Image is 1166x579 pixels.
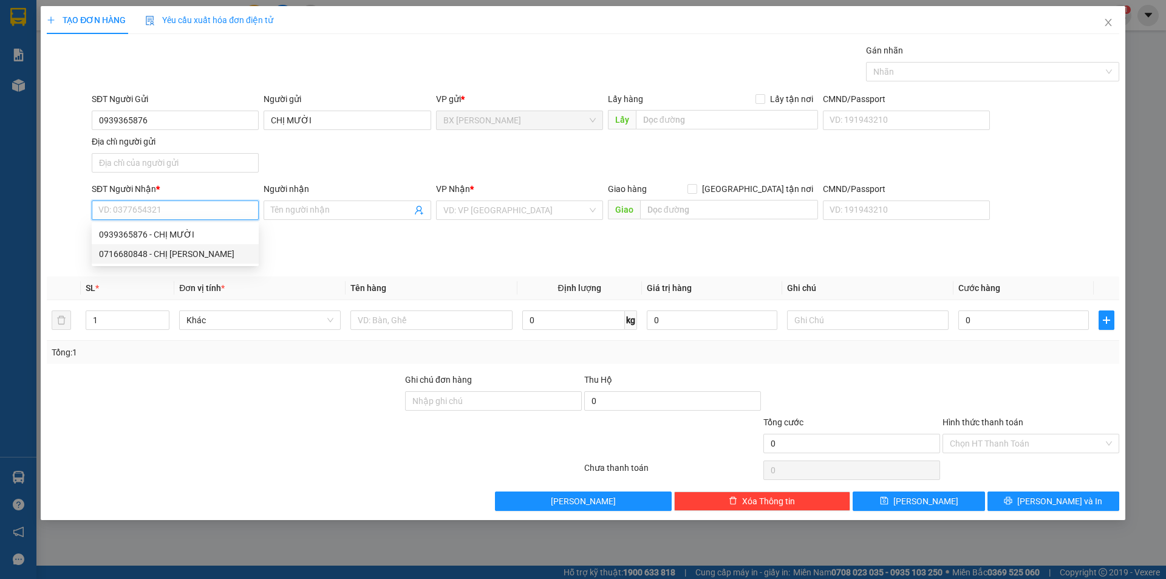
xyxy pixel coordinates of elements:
div: Chưa thanh toán [583,461,762,482]
img: icon [145,16,155,26]
span: [GEOGRAPHIC_DATA] tận nơi [697,182,818,196]
span: [PERSON_NAME] [551,495,616,508]
span: close [1103,18,1113,27]
span: plus [1099,315,1114,325]
th: Ghi chú [782,276,953,300]
span: Xóa Thông tin [742,495,795,508]
button: Close [1091,6,1125,40]
input: Ghi Chú [787,310,949,330]
span: Tổng cước [763,417,803,427]
span: Thu Hộ [584,375,612,385]
div: Tổng: 1 [52,346,450,359]
div: CMND/Passport [823,182,990,196]
label: Gán nhãn [866,46,903,55]
span: Lấy hàng [608,94,643,104]
input: 0 [647,310,777,330]
button: plus [1099,310,1114,330]
span: Giá trị hàng [647,283,692,293]
span: plus [47,16,55,24]
button: deleteXóa Thông tin [674,492,851,511]
span: Lấy [608,110,636,129]
input: Dọc đường [640,200,818,219]
div: Địa chỉ người gửi [92,135,259,148]
span: Định lượng [558,283,601,293]
span: Giao hàng [608,184,647,194]
div: SĐT Người Nhận [92,182,259,196]
span: kg [625,310,637,330]
input: VD: Bàn, Ghế [350,310,512,330]
label: Hình thức thanh toán [943,417,1023,427]
div: Người gửi [264,92,431,106]
span: [PERSON_NAME] [893,495,958,508]
span: BX Cao Lãnh [443,111,596,129]
button: [PERSON_NAME] [495,492,672,511]
span: delete [729,496,737,506]
span: save [880,496,888,506]
input: Dọc đường [636,110,818,129]
span: Đơn vị tính [179,283,225,293]
span: Lấy tận nơi [765,92,818,106]
span: user-add [414,205,424,215]
div: 0716680848 - CHỊ [PERSON_NAME] [99,247,251,261]
div: 0939365876 - CHỊ MƯỜI [99,228,251,241]
span: Cước hàng [958,283,1000,293]
div: 0939365876 - CHỊ MƯỜI [92,225,259,244]
span: printer [1004,496,1012,506]
div: 0716680848 - CHỊ HƯƠNG [92,244,259,264]
button: save[PERSON_NAME] [853,492,984,511]
span: SL [86,283,95,293]
label: Ghi chú đơn hàng [405,375,472,385]
div: Người nhận [264,182,431,196]
div: VP gửi [436,92,603,106]
span: Khác [186,311,333,329]
div: SĐT Người Gửi [92,92,259,106]
input: Ghi chú đơn hàng [405,391,582,411]
span: Tên hàng [350,283,386,293]
button: delete [52,310,71,330]
span: Yêu cầu xuất hóa đơn điện tử [145,15,273,25]
input: Địa chỉ của người gửi [92,153,259,173]
span: Giao [608,200,640,219]
span: TẠO ĐƠN HÀNG [47,15,126,25]
div: CMND/Passport [823,92,990,106]
span: [PERSON_NAME] và In [1017,495,1102,508]
button: printer[PERSON_NAME] và In [987,492,1119,511]
span: VP Nhận [436,184,470,194]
